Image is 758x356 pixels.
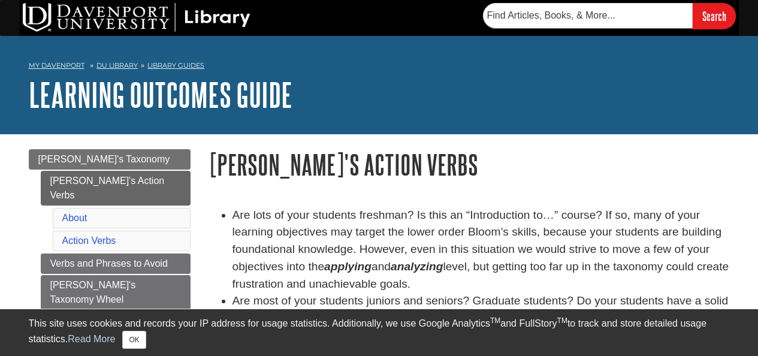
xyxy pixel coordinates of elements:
[209,149,730,180] h1: [PERSON_NAME]'s Action Verbs
[29,316,730,349] div: This site uses cookies and records your IP address for usage statistics. Additionally, we use Goo...
[41,171,191,206] a: [PERSON_NAME]'s Action Verbs
[483,3,693,28] input: Find Articles, Books, & More...
[557,316,567,325] sup: TM
[29,149,191,170] a: [PERSON_NAME]'s Taxonomy
[490,316,500,325] sup: TM
[483,3,736,29] form: Searches DU Library's articles, books, and more
[147,61,204,70] a: Library Guides
[391,260,443,273] strong: analyzing
[41,254,191,274] a: Verbs and Phrases to Avoid
[29,149,191,353] div: Guide Page Menu
[29,58,730,77] nav: breadcrumb
[62,213,87,223] a: About
[96,61,138,70] a: DU Library
[122,331,146,349] button: Close
[693,3,736,29] input: Search
[68,334,115,344] a: Read More
[23,3,250,32] img: DU Library
[232,207,730,293] li: Are lots of your students freshman? Is this an “Introduction to…” course? If so, many of your lea...
[41,275,191,310] a: [PERSON_NAME]'s Taxonomy Wheel
[29,76,292,113] a: Learning Outcomes Guide
[62,236,116,246] a: Action Verbs
[324,260,372,273] strong: applying
[38,154,170,164] span: [PERSON_NAME]'s Taxonomy
[29,61,84,71] a: My Davenport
